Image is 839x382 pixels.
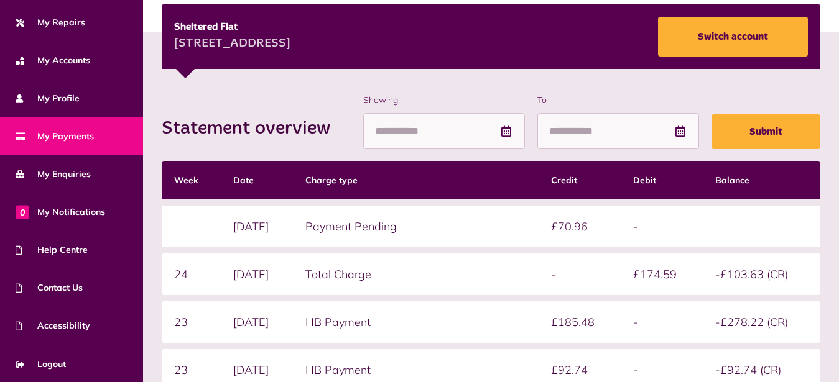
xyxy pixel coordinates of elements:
[162,253,221,295] td: 24
[16,319,90,332] span: Accessibility
[16,130,94,143] span: My Payments
[539,206,621,247] td: £70.96
[539,253,621,295] td: -
[221,161,293,199] th: Date
[712,114,820,149] button: Submit
[16,16,85,29] span: My Repairs
[539,301,621,343] td: £185.48
[621,206,703,247] td: -
[174,35,290,53] div: [STREET_ADDRESS]
[293,253,539,295] td: Total Charge
[162,117,343,140] h2: Statement overview
[16,54,90,67] span: My Accounts
[703,253,820,295] td: -£103.63 (CR)
[16,92,80,105] span: My Profile
[16,281,83,294] span: Contact Us
[537,94,699,107] label: To
[16,243,88,257] span: Help Centre
[16,205,29,219] span: 0
[221,253,293,295] td: [DATE]
[621,301,703,343] td: -
[293,301,539,343] td: HB Payment
[221,206,293,247] td: [DATE]
[621,161,703,199] th: Debit
[621,253,703,295] td: £174.59
[16,358,66,371] span: Logout
[16,168,91,181] span: My Enquiries
[221,301,293,343] td: [DATE]
[174,20,290,35] div: Sheltered Flat
[162,301,221,343] td: 23
[162,161,221,199] th: Week
[658,17,808,57] a: Switch account
[16,206,105,219] span: My Notifications
[703,161,820,199] th: Balance
[539,161,621,199] th: Credit
[293,206,539,247] td: Payment Pending
[363,94,525,107] label: Showing
[703,301,820,343] td: -£278.22 (CR)
[293,161,539,199] th: Charge type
